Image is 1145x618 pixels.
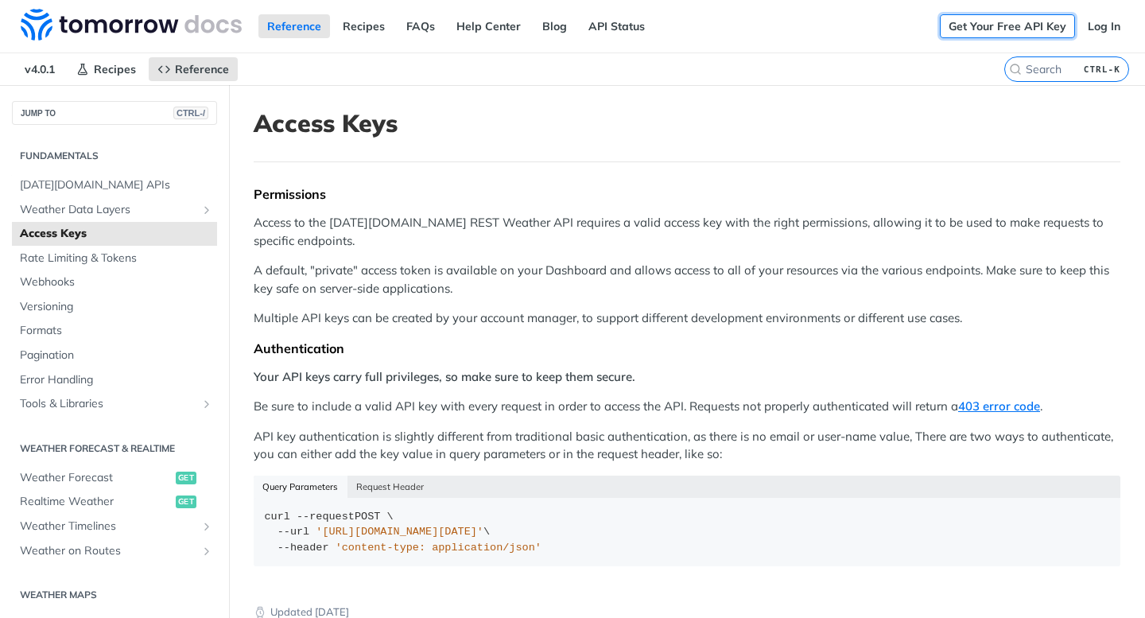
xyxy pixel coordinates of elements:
a: Webhooks [12,270,217,294]
span: --request [297,511,355,523]
a: [DATE][DOMAIN_NAME] APIs [12,173,217,197]
p: A default, "private" access token is available on your Dashboard and allows access to all of your... [254,262,1120,297]
a: Reference [258,14,330,38]
span: Error Handling [20,372,213,388]
img: Tomorrow.io Weather API Docs [21,9,242,41]
span: v4.0.1 [16,57,64,81]
div: Authentication [254,340,1120,356]
span: Rate Limiting & Tokens [20,251,213,266]
p: Access to the [DATE][DOMAIN_NAME] REST Weather API requires a valid access key with the right per... [254,214,1120,250]
div: Permissions [254,186,1120,202]
span: Access Keys [20,226,213,242]
button: Show subpages for Weather Timelines [200,520,213,533]
span: Tools & Libraries [20,396,196,412]
a: Recipes [68,57,145,81]
h2: Weather Forecast & realtime [12,441,217,456]
a: Rate Limiting & Tokens [12,247,217,270]
strong: Your API keys carry full privileges, so make sure to keep them secure. [254,369,635,384]
a: Versioning [12,295,217,319]
a: Pagination [12,344,217,367]
p: Be sure to include a valid API key with every request in order to access the API. Requests not pr... [254,398,1120,416]
a: Blog [534,14,576,38]
span: --url [278,526,310,538]
span: [DATE][DOMAIN_NAME] APIs [20,177,213,193]
button: Show subpages for Weather Data Layers [200,204,213,216]
span: Weather Data Layers [20,202,196,218]
p: API key authentication is slightly different from traditional basic authentication, as there is n... [254,428,1120,464]
h2: Weather Maps [12,588,217,602]
h1: Access Keys [254,109,1120,138]
a: Access Keys [12,222,217,246]
a: Weather Forecastget [12,466,217,490]
a: Log In [1079,14,1129,38]
span: Weather on Routes [20,543,196,559]
span: get [176,496,196,508]
a: Reference [149,57,238,81]
p: Multiple API keys can be created by your account manager, to support different development enviro... [254,309,1120,328]
span: --header [278,542,329,554]
span: Pagination [20,348,213,363]
a: Get Your Free API Key [940,14,1075,38]
a: Weather on RoutesShow subpages for Weather on Routes [12,539,217,563]
a: 403 error code [958,398,1040,414]
span: Reference [175,62,229,76]
span: Versioning [20,299,213,315]
span: 'content-type: application/json' [336,542,541,554]
span: CTRL-/ [173,107,208,119]
div: POST \ \ [265,509,1110,556]
span: Webhooks [20,274,213,290]
a: FAQs [398,14,444,38]
h2: Fundamentals [12,149,217,163]
svg: Search [1009,63,1022,76]
span: Recipes [94,62,136,76]
span: curl [265,511,290,523]
a: Recipes [334,14,394,38]
span: Realtime Weather [20,494,172,510]
a: Weather Data LayersShow subpages for Weather Data Layers [12,198,217,222]
a: API Status [580,14,654,38]
span: Weather Forecast [20,470,172,486]
span: Weather Timelines [20,519,196,534]
button: Show subpages for Tools & Libraries [200,398,213,410]
span: get [176,472,196,484]
button: JUMP TOCTRL-/ [12,101,217,125]
a: Help Center [448,14,530,38]
a: Tools & LibrariesShow subpages for Tools & Libraries [12,392,217,416]
button: Request Header [347,476,433,498]
a: Realtime Weatherget [12,490,217,514]
a: Error Handling [12,368,217,392]
button: Show subpages for Weather on Routes [200,545,213,558]
a: Formats [12,319,217,343]
span: Formats [20,323,213,339]
span: '[URL][DOMAIN_NAME][DATE]' [316,526,483,538]
a: Weather TimelinesShow subpages for Weather Timelines [12,515,217,538]
kbd: CTRL-K [1080,61,1124,77]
